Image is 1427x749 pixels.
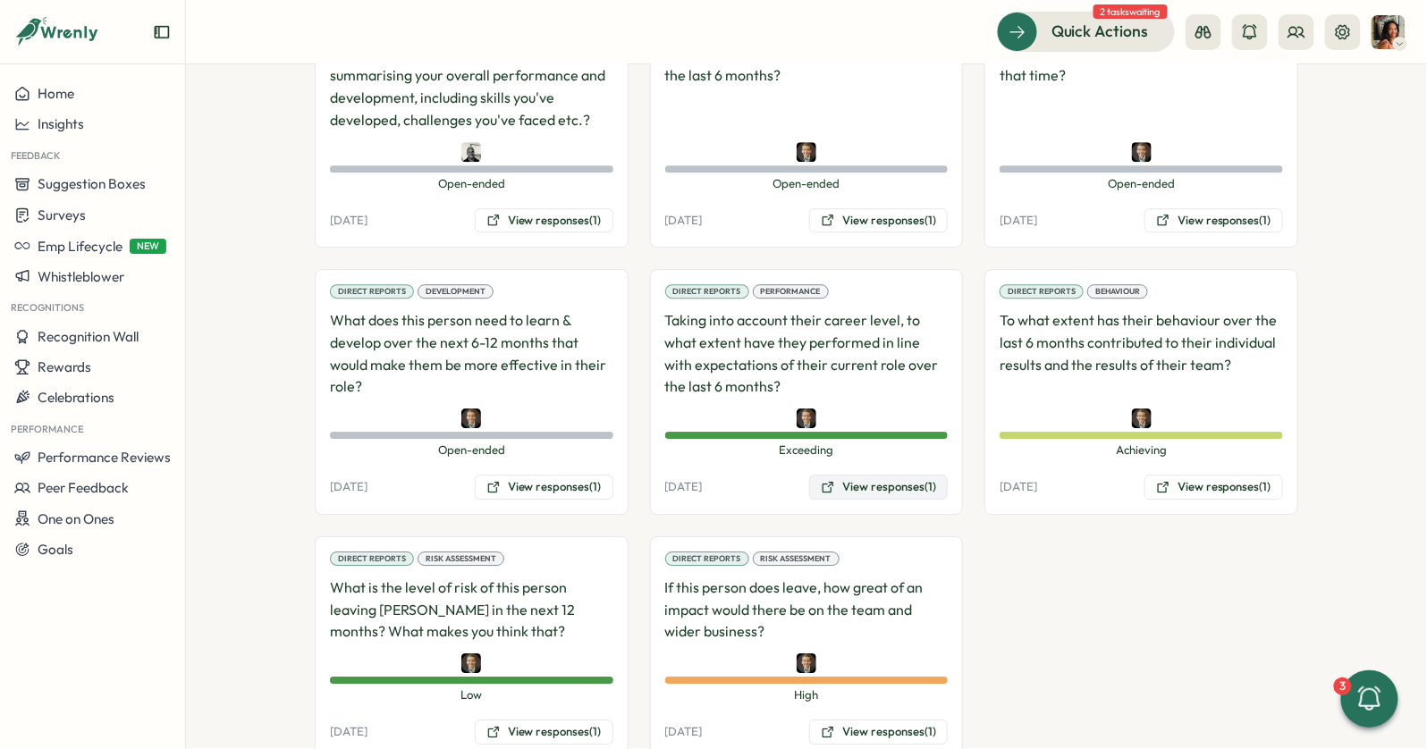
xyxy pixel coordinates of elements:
[1087,284,1148,299] div: Behaviour
[38,328,139,345] span: Recognition Wall
[461,653,481,673] img: Bill Warshauer
[153,23,171,41] button: Expand sidebar
[330,309,613,398] p: What does this person need to learn & develop over the next 6-12 months that would make them be m...
[330,479,367,495] p: [DATE]
[665,551,749,566] div: Direct Reports
[1144,208,1283,233] button: View responses(1)
[1132,142,1152,162] img: Bill Warshauer
[665,687,949,703] span: High
[1341,670,1398,728] button: 3
[330,724,367,740] p: [DATE]
[38,389,114,406] span: Celebrations
[753,284,829,299] div: Performance
[665,309,949,398] p: Taking into account their career level, to what extent have they performed in line with expectati...
[1000,479,1037,495] p: [DATE]
[38,238,122,255] span: Emp Lifecycle
[38,85,74,102] span: Home
[665,21,949,131] p: What 3 things has this person contributed to the overall success of the team's goals over the las...
[665,442,949,459] span: Exceeding
[38,358,91,375] span: Rewards
[38,479,129,496] span: Peer Feedback
[797,142,816,162] img: Bill Warshauer
[38,206,86,223] span: Surveys
[665,176,949,192] span: Open-ended
[1144,475,1283,500] button: View responses(1)
[997,12,1175,51] button: Quick Actions
[475,208,613,233] button: View responses(1)
[753,551,840,566] div: Risk Assessment
[1051,20,1149,43] span: Quick Actions
[665,213,703,229] p: [DATE]
[1132,408,1152,428] img: Bill Warshauer
[330,687,613,703] span: Low
[38,449,171,466] span: Performance Reviews
[665,479,703,495] p: [DATE]
[330,21,613,131] p: Is there anything else that you want to share with your manager that will be useful in summarisin...
[38,268,124,285] span: Whistleblower
[38,115,84,132] span: Insights
[809,475,948,500] button: View responses(1)
[461,142,481,162] img: Damien Glista
[330,176,613,192] span: Open-ended
[418,551,504,566] div: Risk Assessment
[797,408,816,428] img: Bill Warshauer
[475,720,613,745] button: View responses(1)
[1000,284,1084,299] div: Direct Reports
[809,208,948,233] button: View responses(1)
[1093,4,1168,19] span: 2 tasks waiting
[330,284,414,299] div: Direct Reports
[1372,15,1406,49] img: Viveca Riley
[1000,309,1283,398] p: To what extent has their behaviour over the last 6 months contributed to their individual results...
[38,175,146,192] span: Suggestion Boxes
[418,284,494,299] div: Development
[797,653,816,673] img: Bill Warshauer
[665,576,949,643] p: If this person does leave, how great of an impact would there be on the team and wider business?
[809,720,948,745] button: View responses(1)
[38,510,114,527] span: One on Ones
[130,239,166,254] span: NEW
[330,213,367,229] p: [DATE]
[330,576,613,643] p: What is the level of risk of this person leaving [PERSON_NAME] in the next 12 months? What makes ...
[1000,442,1283,459] span: Achieving
[461,408,481,428] img: Bill Warshauer
[665,724,703,740] p: [DATE]
[1334,677,1352,695] div: 3
[330,551,414,566] div: Direct Reports
[665,284,749,299] div: Direct Reports
[475,475,613,500] button: View responses(1)
[1000,213,1037,229] p: [DATE]
[38,541,73,558] span: Goals
[330,442,613,459] span: Open-ended
[1000,21,1283,131] p: How could they have improved their performance (delivery & behaviours) during that time?
[1000,176,1283,192] span: Open-ended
